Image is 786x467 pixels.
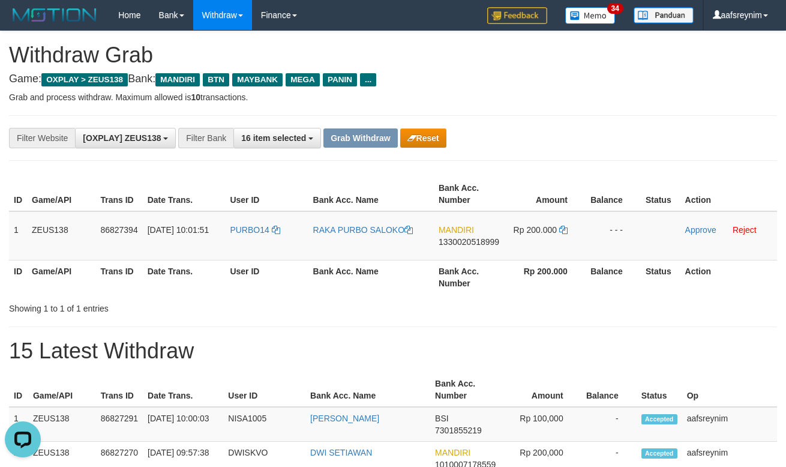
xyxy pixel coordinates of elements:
[586,211,641,261] td: - - -
[607,3,623,14] span: 34
[504,260,586,294] th: Rp 200.000
[439,225,474,235] span: MANDIRI
[9,128,75,148] div: Filter Website
[28,373,96,407] th: Game/API
[9,91,777,103] p: Grab and process withdraw. Maximum allowed is transactions.
[9,177,27,211] th: ID
[28,407,96,442] td: ZEUS138
[225,260,308,294] th: User ID
[9,339,777,363] h1: 15 Latest Withdraw
[230,225,280,235] a: PURBO14
[435,448,470,457] span: MANDIRI
[581,407,637,442] td: -
[682,407,777,442] td: aafsreynim
[733,225,757,235] a: Reject
[9,6,100,24] img: MOTION_logo.png
[232,73,283,86] span: MAYBANK
[435,414,449,423] span: BSI
[565,7,616,24] img: Button%20Memo.svg
[223,407,305,442] td: NISA1005
[641,448,677,459] span: Accepted
[500,407,581,442] td: Rp 100,000
[310,448,372,457] a: DWI SETIAWAN
[230,225,269,235] span: PURBO14
[241,133,306,143] span: 16 item selected
[9,211,27,261] td: 1
[435,426,482,435] span: Copy 7301855219 to clipboard
[155,73,200,86] span: MANDIRI
[685,225,716,235] a: Approve
[27,211,95,261] td: ZEUS138
[500,373,581,407] th: Amount
[75,128,176,148] button: [OXPLAY] ZEUS138
[305,373,430,407] th: Bank Acc. Name
[581,373,637,407] th: Balance
[641,260,680,294] th: Status
[27,260,95,294] th: Game/API
[41,73,128,86] span: OXPLAY > ZEUS138
[487,7,547,24] img: Feedback.jpg
[680,177,777,211] th: Action
[308,260,434,294] th: Bank Acc. Name
[682,373,777,407] th: Op
[308,177,434,211] th: Bank Acc. Name
[5,5,41,41] button: Open LiveChat chat widget
[9,373,28,407] th: ID
[559,225,568,235] a: Copy 200000 to clipboard
[504,177,586,211] th: Amount
[203,73,229,86] span: BTN
[9,298,319,315] div: Showing 1 to 1 of 1 entries
[27,177,95,211] th: Game/API
[586,260,641,294] th: Balance
[586,177,641,211] th: Balance
[191,92,200,102] strong: 10
[143,407,223,442] td: [DATE] 10:00:03
[323,128,397,148] button: Grab Withdraw
[637,373,682,407] th: Status
[400,128,446,148] button: Reset
[634,7,694,23] img: panduan.png
[143,177,226,211] th: Date Trans.
[100,225,137,235] span: 86827394
[9,407,28,442] td: 1
[223,373,305,407] th: User ID
[83,133,161,143] span: [OXPLAY] ZEUS138
[9,43,777,67] h1: Withdraw Grab
[286,73,320,86] span: MEGA
[430,373,500,407] th: Bank Acc. Number
[514,225,557,235] span: Rp 200.000
[313,225,413,235] a: RAKA PURBO SALOKO
[310,414,379,423] a: [PERSON_NAME]
[439,237,499,247] span: Copy 1330020518999 to clipboard
[323,73,357,86] span: PANIN
[95,260,142,294] th: Trans ID
[680,260,777,294] th: Action
[96,373,143,407] th: Trans ID
[233,128,321,148] button: 16 item selected
[9,260,27,294] th: ID
[143,373,223,407] th: Date Trans.
[96,407,143,442] td: 86827291
[434,177,504,211] th: Bank Acc. Number
[434,260,504,294] th: Bank Acc. Number
[641,414,677,424] span: Accepted
[641,177,680,211] th: Status
[360,73,376,86] span: ...
[225,177,308,211] th: User ID
[178,128,233,148] div: Filter Bank
[143,260,226,294] th: Date Trans.
[148,225,209,235] span: [DATE] 10:01:51
[9,73,777,85] h4: Game: Bank:
[95,177,142,211] th: Trans ID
